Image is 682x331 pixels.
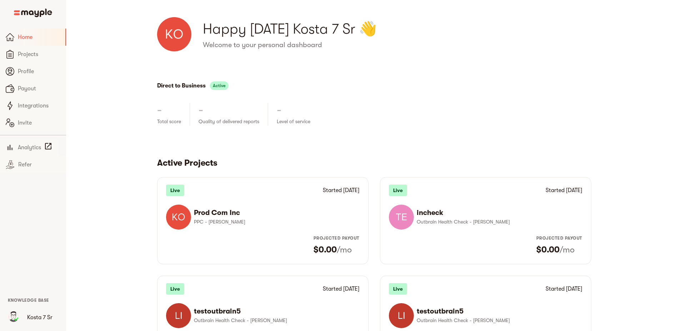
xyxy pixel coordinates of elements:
h6: Prod Com Inc [194,208,354,217]
h4: - [157,103,162,117]
span: Projected payout [536,232,582,244]
h4: - [199,103,203,117]
div: This program is active. You will be assigned new clients. [210,81,229,90]
img: eB5yhT5ORUKibaUHOgNr [6,310,21,325]
span: Knowledge Base [8,298,49,303]
p: Outbrain Health Check - [PERSON_NAME] [417,217,577,226]
p: Kosta 7 Sr [27,313,52,322]
h6: testoutbrain5 [194,307,354,316]
button: Direct to Business [157,81,206,91]
span: Refer [18,160,60,169]
p: Quality of delivered reports [199,117,259,126]
span: Payout [18,84,60,93]
p: Started [DATE] [323,186,360,195]
img: iEXzbVewTFGTe0EgyebK [166,205,191,230]
img: Kosta 7 Sr Terziski [157,17,191,51]
p: Live [166,185,184,196]
p: Level of service [277,117,310,126]
h3: Happy [DATE] Kosta 7 Sr 👋 [203,19,591,39]
span: Integrations [18,101,60,110]
p: Outbrain Health Check - [PERSON_NAME] [194,316,354,325]
a: Knowledge Base [8,297,49,303]
p: PPC - [PERSON_NAME] [194,217,354,226]
p: Live [389,283,407,295]
p: Live [166,283,184,295]
p: Total score [157,117,181,126]
h5: $0.00 [314,244,337,255]
h6: Welcome to your personal dashboard [203,40,591,50]
h6: testoutbrain5 [417,307,577,316]
span: Projected payout [314,232,360,244]
span: Active [210,81,229,90]
span: Home [18,33,60,41]
span: Profile [18,67,60,76]
h5: Active Projects [157,157,591,169]
p: Live [389,185,407,196]
p: Started [DATE] [546,186,582,195]
h5: /mo [560,244,575,255]
span: Projects [18,50,60,59]
p: Started [DATE] [546,285,582,293]
span: Invite [18,119,60,127]
h6: incheck [417,208,577,217]
span: Analytics [18,143,41,152]
h4: - [277,103,281,117]
img: qEkIMYIoRQaPGSI8cxve [166,303,191,328]
p: Started [DATE] [323,285,360,293]
img: Main logo [14,9,52,17]
h5: $0.00 [536,244,560,255]
img: 2CQEkbZQvmRlJ9b25iMc [389,205,414,230]
button: User Menu [2,306,25,329]
img: qEkIMYIoRQaPGSI8cxve [389,303,414,328]
p: Outbrain Health Check - [PERSON_NAME] [417,316,577,325]
h5: /mo [337,244,352,255]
